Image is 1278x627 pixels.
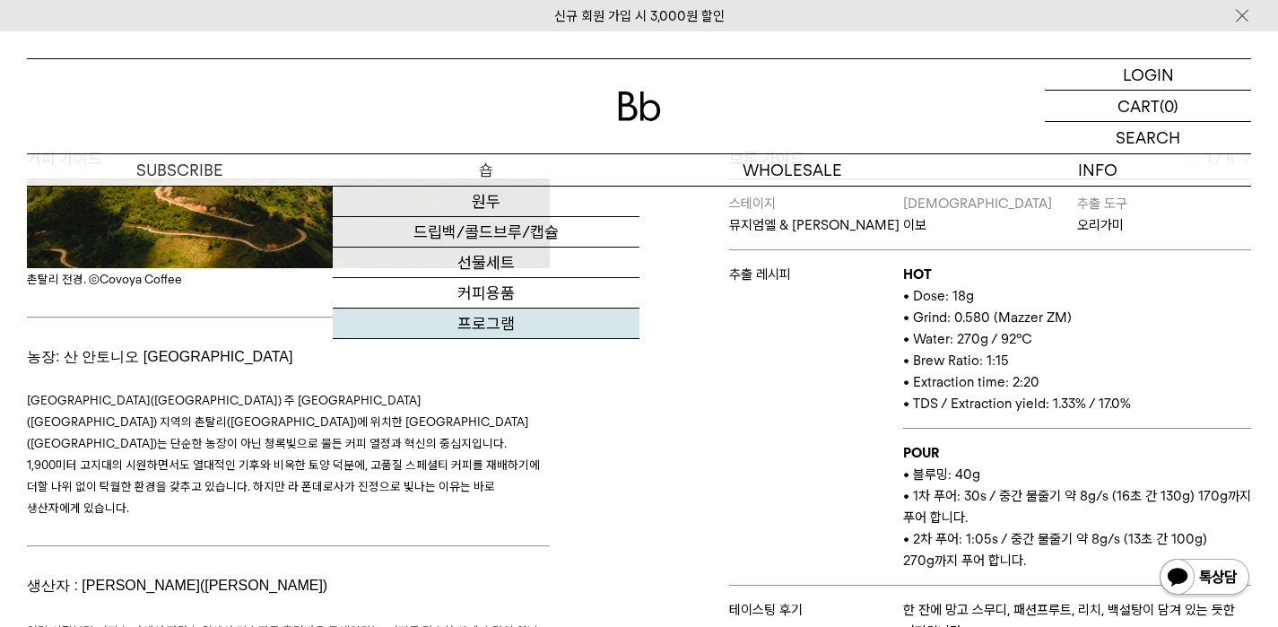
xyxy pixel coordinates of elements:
[27,393,540,515] span: [GEOGRAPHIC_DATA]([GEOGRAPHIC_DATA]) 주 [GEOGRAPHIC_DATA]([GEOGRAPHIC_DATA]) 지역의 촌탈리([GEOGRAPHIC_D...
[639,154,945,186] p: WHOLESALE
[27,154,333,186] a: SUBSCRIBE
[27,578,327,593] span: 생산자 : [PERSON_NAME]([PERSON_NAME])
[1116,122,1180,153] p: SEARCH
[903,374,1039,390] span: • Extraction time: 2:20
[1045,59,1251,91] a: LOGIN
[1117,91,1160,121] p: CART
[1160,91,1178,121] p: (0)
[333,187,639,217] a: 원두
[729,196,776,212] span: 스테이지
[1077,214,1251,236] p: 오리가미
[1077,196,1127,212] span: 추출 도구
[333,309,639,339] a: 프로그램
[903,485,1251,528] p: • 1차 푸어: 30s / 중간 물줄기 약 8g/s (16초 간 130g) 170g까지 푸어 합니다.
[729,264,903,285] p: 추출 레시피
[903,196,1052,212] span: [DEMOGRAPHIC_DATA]
[903,331,1032,347] span: • Water: 270g / 92°C
[903,464,1251,485] p: • 블루밍: 40g
[1158,557,1251,600] img: 카카오톡 채널 1:1 채팅 버튼
[903,309,1072,326] span: • Grind: 0.580 (Mazzer ZM)
[333,278,639,309] a: 커피용품
[1123,59,1174,90] p: LOGIN
[333,248,639,278] a: 선물세트
[618,91,661,121] img: 로고
[333,217,639,248] a: 드립백/콜드브루/캡슐
[903,266,932,283] b: HOT
[333,154,639,186] a: 숍
[729,214,903,236] p: 뮤지엄엘 & [PERSON_NAME]
[903,396,1131,412] span: • TDS / Extraction yield: 1.33% / 17.0%
[945,154,1251,186] p: INFO
[903,445,939,461] b: POUR
[903,214,1077,236] p: 이보
[554,8,725,24] a: 신규 회원 가입 시 3,000원 할인
[27,349,292,364] span: 농장: 산 안토니오 [GEOGRAPHIC_DATA]
[903,353,1009,369] span: • Brew Ratio: 1:15
[1045,91,1251,122] a: CART (0)
[903,528,1251,571] p: • 2차 푸어: 1:05s / 중간 물줄기 약 8g/s (13초 간 100g) 270g까지 푸어 합니다.
[903,288,974,304] span: • Dose: 18g
[729,599,903,621] p: 테이스팅 후기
